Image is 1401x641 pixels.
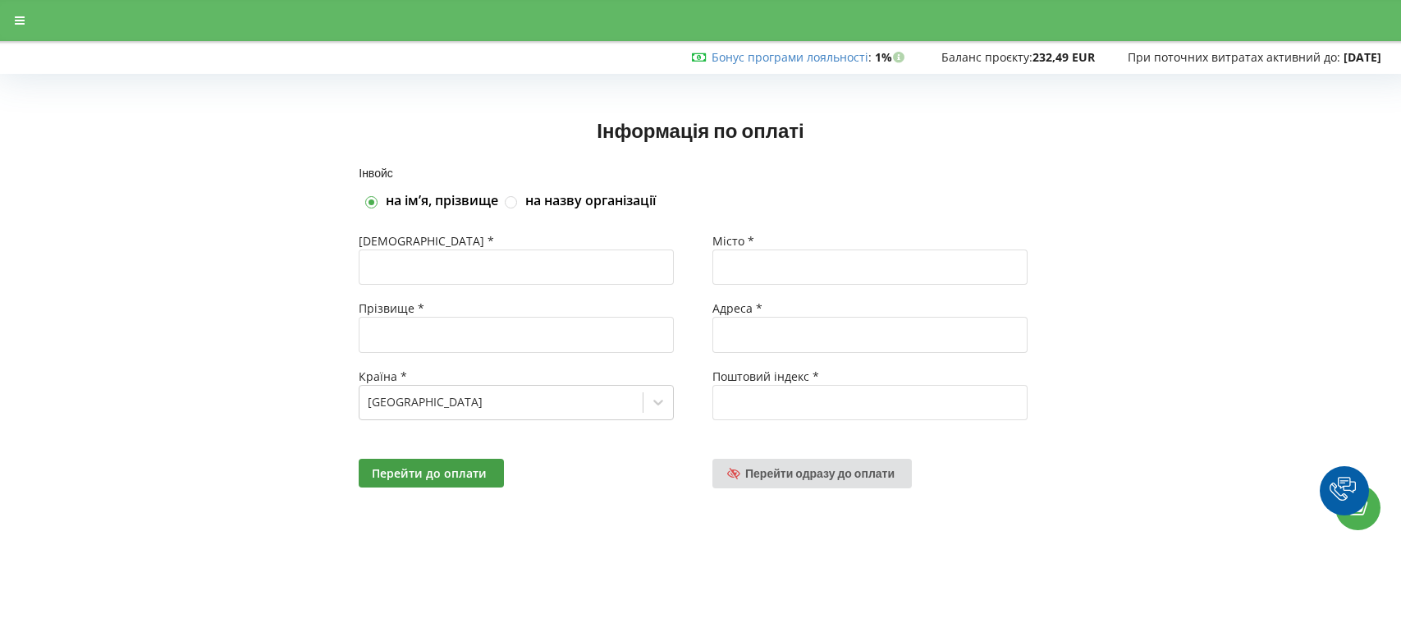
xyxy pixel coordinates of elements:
span: Країна * [359,369,407,384]
span: : [712,49,872,65]
span: Місто * [712,233,754,249]
label: на назву організації [525,192,656,210]
span: Баланс проєкту: [941,49,1032,65]
strong: 232,49 EUR [1032,49,1095,65]
a: Бонус програми лояльності [712,49,868,65]
span: Перейти одразу до оплати [745,466,895,480]
span: Прізвище * [359,300,424,316]
span: Інвойс [359,166,393,180]
strong: 1% [875,49,909,65]
strong: [DATE] [1344,49,1381,65]
span: Інформація по оплаті [597,118,804,142]
span: Поштовий індекс * [712,369,819,384]
span: Перейти до оплати [372,465,487,481]
span: При поточних витратах активний до: [1128,49,1340,65]
button: Перейти до оплати [359,459,504,488]
label: на імʼя, прізвище [386,192,498,210]
span: [DEMOGRAPHIC_DATA] * [359,233,494,249]
a: Перейти одразу до оплати [712,459,913,488]
span: Адреса * [712,300,762,316]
